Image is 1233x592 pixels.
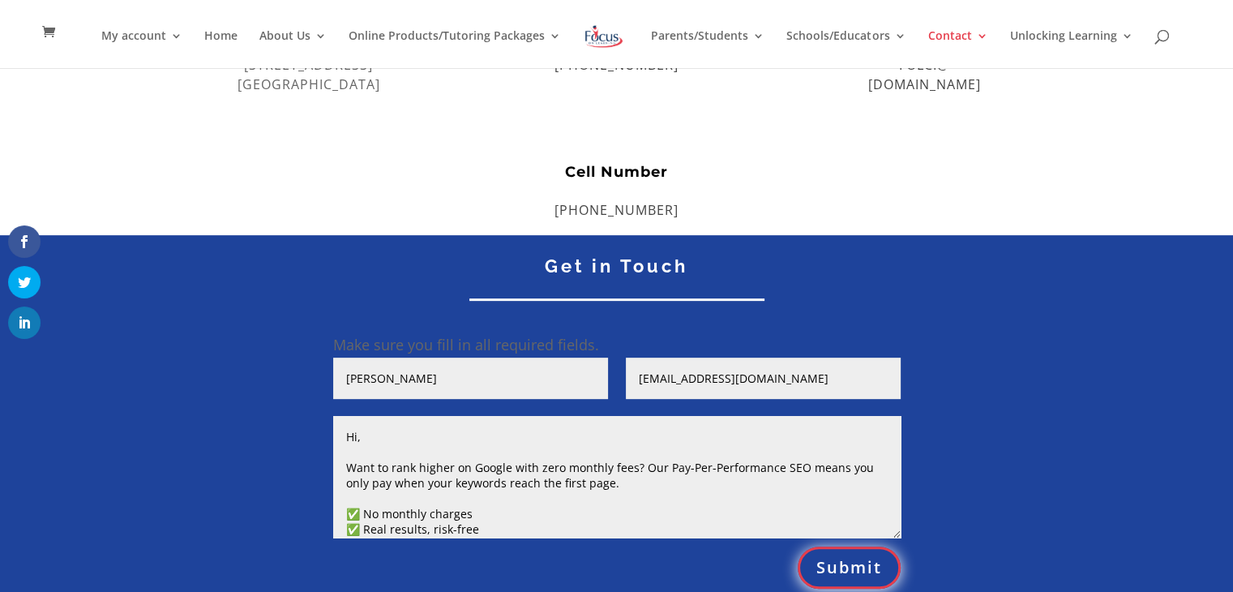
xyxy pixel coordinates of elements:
[565,163,668,181] span: Cell Number
[868,75,981,93] a: [DOMAIN_NAME]
[179,62,439,81] p: [STREET_ADDRESS]
[545,255,688,277] span: Get in Touch
[333,358,608,399] input: Name
[798,547,901,589] button: Submit
[626,358,901,399] input: Email Address
[101,30,182,68] a: My account
[259,30,327,68] a: About Us
[651,30,764,68] a: Parents/Students
[583,22,625,51] img: Focus on Learning
[349,30,561,68] a: Online Products/Tutoring Packages
[179,81,439,101] p: [GEOGRAPHIC_DATA]
[204,30,238,68] a: Home
[927,30,987,68] a: Contact
[333,416,900,538] textarea: Hi, Want to rank higher on Google with zero monthly fees? Our Pay-Per-Performance SEO means you o...
[1009,30,1132,68] a: Unlocking Learning
[333,332,901,358] p: Make sure you fill in all required fields.
[786,30,905,68] a: Schools/Educators
[554,201,679,219] a: [PHONE_NUMBER]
